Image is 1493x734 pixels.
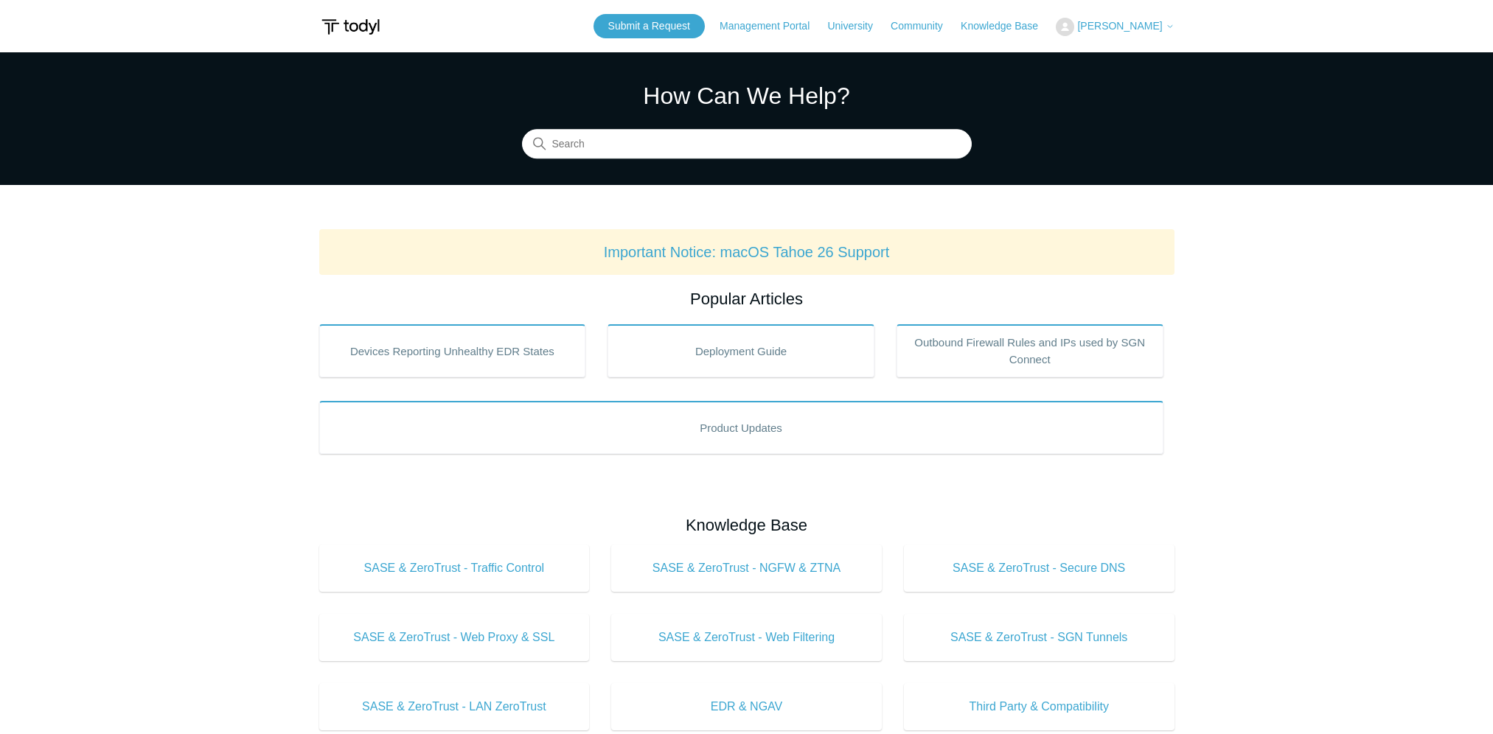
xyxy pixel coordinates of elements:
img: Todyl Support Center Help Center home page [319,13,382,41]
a: SASE & ZeroTrust - Web Filtering [611,614,882,661]
a: Community [891,18,958,34]
span: EDR & NGAV [633,698,860,716]
a: Management Portal [720,18,824,34]
a: Knowledge Base [961,18,1053,34]
a: Devices Reporting Unhealthy EDR States [319,324,586,377]
a: SASE & ZeroTrust - NGFW & ZTNA [611,545,882,592]
a: Submit a Request [594,14,705,38]
button: [PERSON_NAME] [1056,18,1174,36]
input: Search [522,130,972,159]
span: SASE & ZeroTrust - Secure DNS [926,559,1152,577]
a: Outbound Firewall Rules and IPs used by SGN Connect [897,324,1163,377]
span: [PERSON_NAME] [1077,20,1162,32]
span: SASE & ZeroTrust - LAN ZeroTrust [341,698,568,716]
a: SASE & ZeroTrust - Secure DNS [904,545,1174,592]
a: Product Updates [319,401,1163,454]
a: SASE & ZeroTrust - Web Proxy & SSL [319,614,590,661]
a: Third Party & Compatibility [904,683,1174,730]
a: SASE & ZeroTrust - SGN Tunnels [904,614,1174,661]
a: Important Notice: macOS Tahoe 26 Support [604,244,890,260]
h1: How Can We Help? [522,78,972,113]
a: EDR & NGAV [611,683,882,730]
a: SASE & ZeroTrust - Traffic Control [319,545,590,592]
span: SASE & ZeroTrust - Traffic Control [341,559,568,577]
span: Third Party & Compatibility [926,698,1152,716]
span: SASE & ZeroTrust - NGFW & ZTNA [633,559,860,577]
span: SASE & ZeroTrust - Web Filtering [633,629,860,646]
span: SASE & ZeroTrust - SGN Tunnels [926,629,1152,646]
a: SASE & ZeroTrust - LAN ZeroTrust [319,683,590,730]
a: Deployment Guide [608,324,874,377]
h2: Knowledge Base [319,513,1174,537]
span: SASE & ZeroTrust - Web Proxy & SSL [341,629,568,646]
a: University [827,18,887,34]
h2: Popular Articles [319,287,1174,311]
